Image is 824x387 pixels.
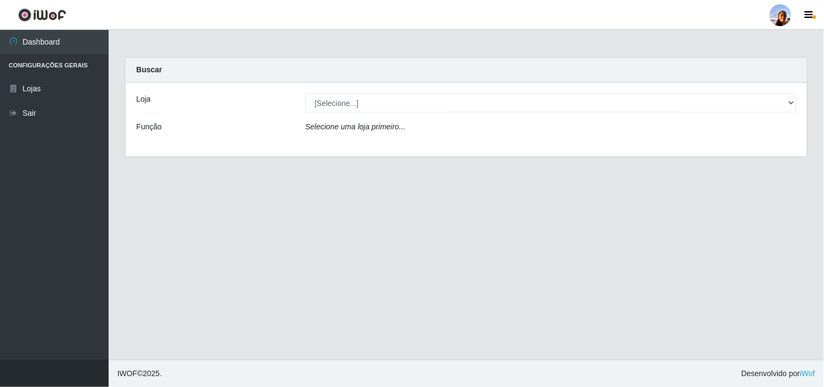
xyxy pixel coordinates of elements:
[117,368,162,379] span: © 2025 .
[800,369,815,378] a: iWof
[136,93,150,105] label: Loja
[136,121,162,133] label: Função
[117,369,137,378] span: IWOF
[741,368,815,379] span: Desenvolvido por
[305,122,405,131] i: Selecione uma loja primeiro...
[18,8,66,22] img: CoreUI Logo
[136,65,162,74] strong: Buscar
